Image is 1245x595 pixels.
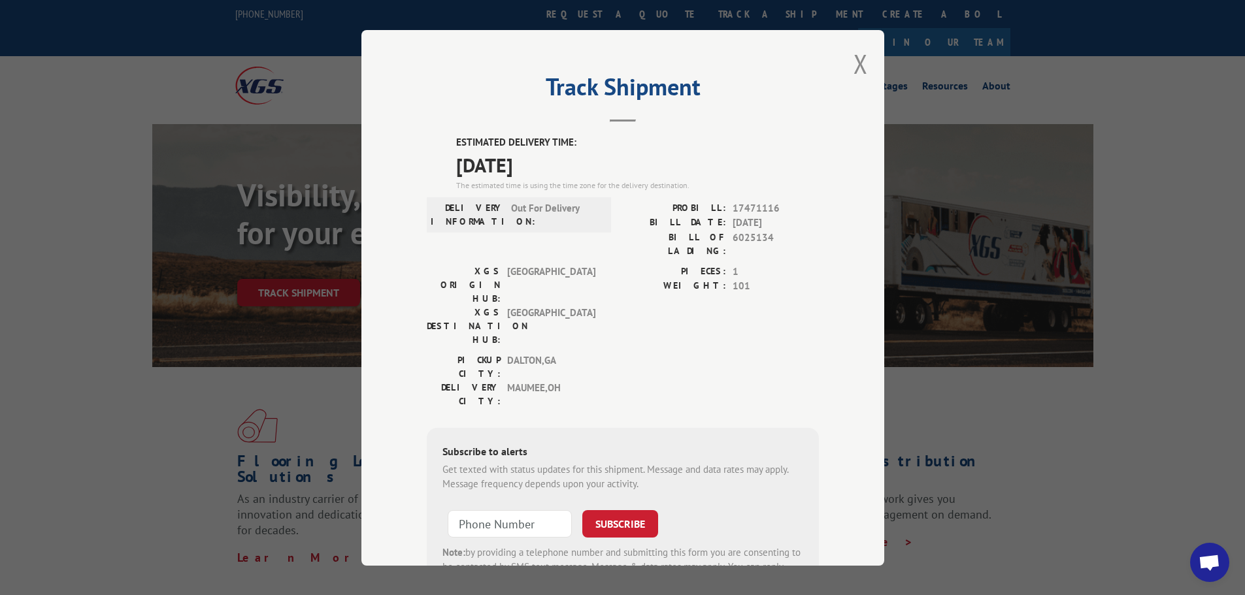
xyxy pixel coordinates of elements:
[456,135,819,150] label: ESTIMATED DELIVERY TIME:
[623,230,726,257] label: BILL OF LADING:
[427,305,501,346] label: XGS DESTINATION HUB:
[733,201,819,216] span: 17471116
[733,279,819,294] span: 101
[507,353,595,380] span: DALTON , GA
[733,264,819,279] span: 1
[582,509,658,537] button: SUBSCRIBE
[507,305,595,346] span: [GEOGRAPHIC_DATA]
[427,78,819,103] h2: Track Shipment
[427,380,501,408] label: DELIVERY CITY:
[733,230,819,257] span: 6025134
[442,462,803,491] div: Get texted with status updates for this shipment. Message and data rates may apply. Message frequ...
[442,545,465,558] strong: Note:
[456,150,819,179] span: [DATE]
[623,201,726,216] label: PROBILL:
[427,264,501,305] label: XGS ORIGIN HUB:
[1190,543,1229,582] div: Open chat
[507,264,595,305] span: [GEOGRAPHIC_DATA]
[507,380,595,408] span: MAUMEE , OH
[733,216,819,231] span: [DATE]
[854,46,868,81] button: Close modal
[623,264,726,279] label: PIECES:
[511,201,599,228] span: Out For Delivery
[623,216,726,231] label: BILL DATE:
[427,353,501,380] label: PICKUP CITY:
[442,545,803,589] div: by providing a telephone number and submitting this form you are consenting to be contacted by SM...
[623,279,726,294] label: WEIGHT:
[431,201,505,228] label: DELIVERY INFORMATION:
[448,509,572,537] input: Phone Number
[456,179,819,191] div: The estimated time is using the time zone for the delivery destination.
[442,443,803,462] div: Subscribe to alerts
